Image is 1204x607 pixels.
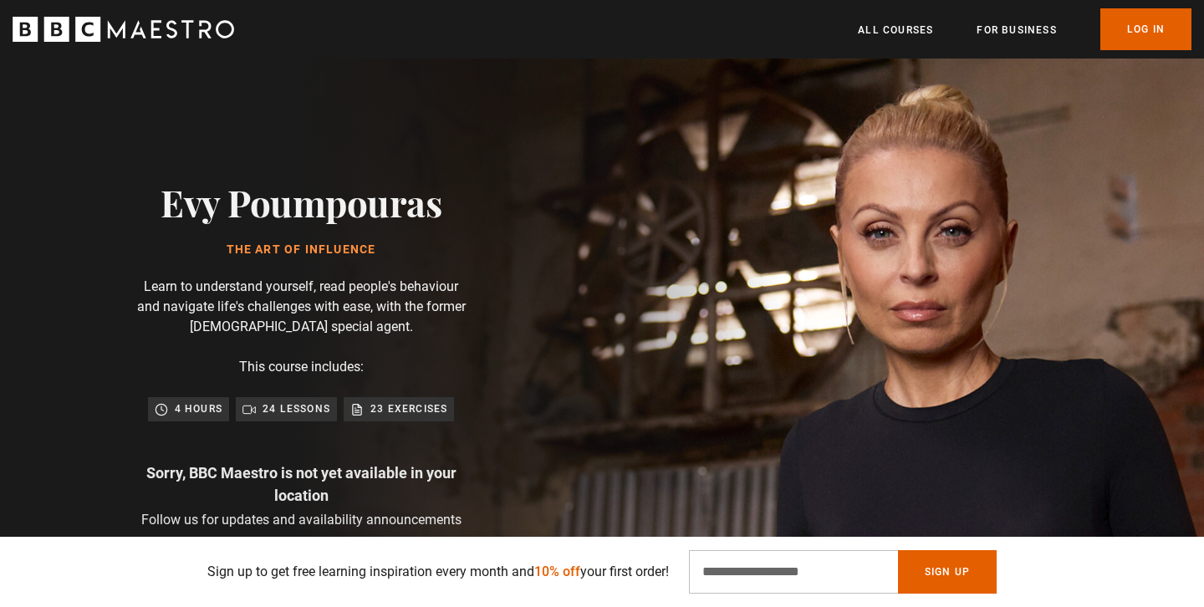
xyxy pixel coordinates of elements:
[175,400,222,417] p: 4 hours
[207,562,669,582] p: Sign up to get free learning inspiration every month and your first order!
[13,17,234,42] svg: BBC Maestro
[858,22,933,38] a: All Courses
[534,564,580,579] span: 10% off
[370,400,447,417] p: 23 exercises
[161,243,441,257] h1: The Art of Influence
[977,22,1056,38] a: For business
[1100,8,1191,50] a: Log In
[239,357,364,377] p: This course includes:
[161,181,441,223] h2: Evy Poumpouras
[134,462,468,507] p: Sorry, BBC Maestro is not yet available in your location
[263,400,330,417] p: 24 lessons
[898,550,997,594] button: Sign Up
[141,510,462,530] p: Follow us for updates and availability announcements
[858,8,1191,50] nav: Primary
[134,277,468,337] p: Learn to understand yourself, read people's behaviour and navigate life's challenges with ease, w...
